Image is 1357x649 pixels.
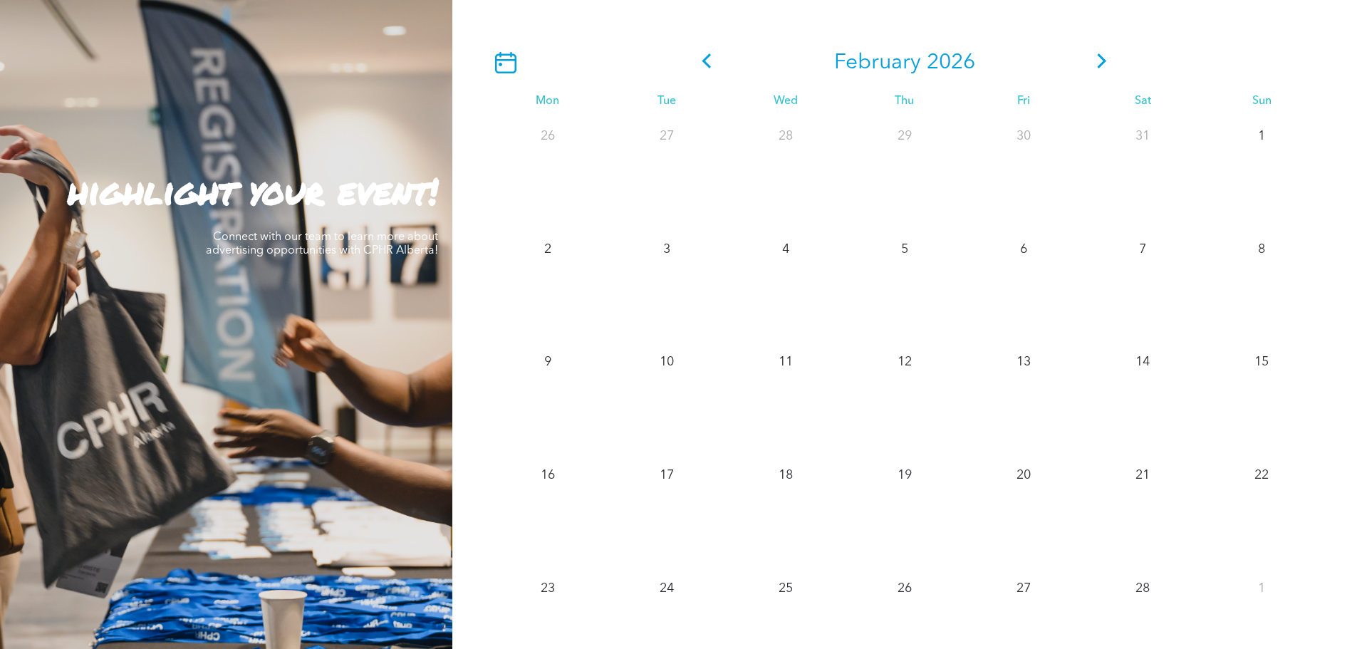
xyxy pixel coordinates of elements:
p: 18 [773,462,799,488]
p: 21 [1130,462,1155,488]
strong: highlight your event! [68,165,438,216]
div: Tue [607,95,726,108]
p: 19 [892,462,917,488]
p: 26 [892,576,917,601]
p: 9 [535,349,561,375]
p: 14 [1130,349,1155,375]
p: 11 [773,349,799,375]
p: 17 [654,462,680,488]
p: 6 [1011,237,1036,262]
div: Fri [965,95,1083,108]
p: 22 [1249,462,1274,488]
span: Connect with our team to learn more about advertising opportunities with CPHR Alberta! [206,232,438,256]
p: 27 [1011,576,1036,601]
span: February [834,52,921,73]
p: 24 [654,576,680,601]
p: 10 [654,349,680,375]
p: 31 [1130,123,1155,149]
p: 27 [654,123,680,149]
p: 15 [1249,349,1274,375]
p: 28 [1130,576,1155,601]
p: 20 [1011,462,1036,488]
p: 1 [1249,123,1274,149]
p: 8 [1249,237,1274,262]
p: 30 [1011,123,1036,149]
p: 16 [535,462,561,488]
div: Mon [488,95,607,108]
p: 3 [654,237,680,262]
p: 7 [1130,237,1155,262]
p: 2 [535,237,561,262]
span: 2026 [927,52,975,73]
p: 23 [535,576,561,601]
div: Thu [845,95,964,108]
div: Wed [726,95,845,108]
p: 1 [1249,576,1274,601]
p: 13 [1011,349,1036,375]
p: 5 [892,237,917,262]
p: 4 [773,237,799,262]
p: 26 [535,123,561,149]
p: 28 [773,123,799,149]
div: Sun [1202,95,1321,108]
div: Sat [1083,95,1202,108]
p: 25 [773,576,799,601]
p: 12 [892,349,917,375]
p: 29 [892,123,917,149]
